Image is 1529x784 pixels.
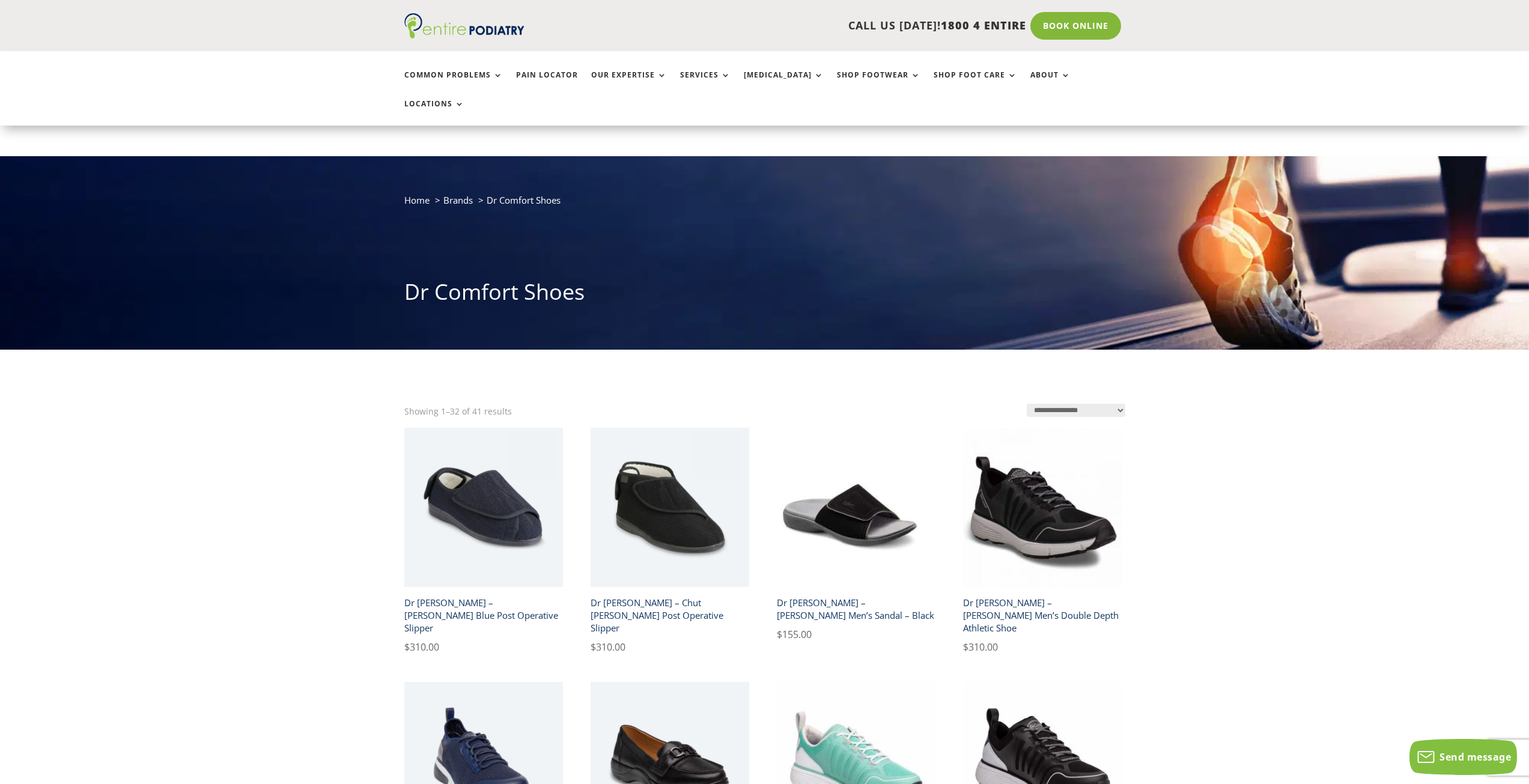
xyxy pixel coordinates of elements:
bdi: 310.00 [591,640,625,654]
bdi: 155.00 [777,628,812,641]
span: $ [777,628,782,641]
a: Locations [404,100,464,126]
img: Dr Comfort Connor men's sandal black front angle [777,428,936,587]
a: [MEDICAL_DATA] [744,71,824,97]
img: chut dr comfort franki blue slipper [404,428,564,587]
h1: Dr Comfort Shoes [404,277,1125,313]
span: $ [404,640,410,654]
img: dr comfort gordon x mens double depth athletic shoe black [963,428,1122,587]
a: About [1030,71,1071,97]
p: Showing 1–32 of 41 results [404,404,512,419]
a: dr comfort gordon x mens double depth athletic shoe blackDr [PERSON_NAME] – [PERSON_NAME] Men’s D... [963,428,1122,655]
h2: Dr [PERSON_NAME] – [PERSON_NAME] Men’s Sandal – Black [777,592,936,627]
a: Book Online [1030,12,1121,40]
span: $ [963,640,968,654]
h2: Dr [PERSON_NAME] – [PERSON_NAME] Men’s Double Depth Athletic Shoe [963,592,1122,639]
nav: breadcrumb [404,192,1125,217]
bdi: 310.00 [404,640,439,654]
a: Pain Locator [516,71,578,97]
a: Entire Podiatry [404,29,524,41]
a: Services [680,71,731,97]
a: Shop Footwear [837,71,920,97]
span: Send message [1439,750,1511,764]
a: Common Problems [404,71,503,97]
span: $ [591,640,596,654]
img: chut dr comfort gary black mens slipper [591,428,750,587]
span: 1800 4 ENTIRE [941,18,1026,32]
h2: Dr [PERSON_NAME] – [PERSON_NAME] Blue Post Operative Slipper [404,592,564,639]
span: Dr Comfort Shoes [487,194,561,206]
p: CALL US [DATE]! [571,18,1026,34]
a: Brands [443,194,473,206]
a: chut dr comfort gary black mens slipperDr [PERSON_NAME] – Chut [PERSON_NAME] Post Operative Slipp... [591,428,750,655]
a: Home [404,194,430,206]
a: Dr Comfort Connor men's sandal black front angleDr [PERSON_NAME] – [PERSON_NAME] Men’s Sandal – B... [777,428,936,642]
img: logo (1) [404,13,524,38]
button: Send message [1409,739,1517,775]
h2: Dr [PERSON_NAME] – Chut [PERSON_NAME] Post Operative Slipper [591,592,750,639]
a: chut dr comfort franki blue slipperDr [PERSON_NAME] – [PERSON_NAME] Blue Post Operative Slipper $... [404,428,564,655]
select: Shop order [1027,404,1125,417]
a: Our Expertise [591,71,667,97]
bdi: 310.00 [963,640,998,654]
a: Shop Foot Care [934,71,1017,97]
